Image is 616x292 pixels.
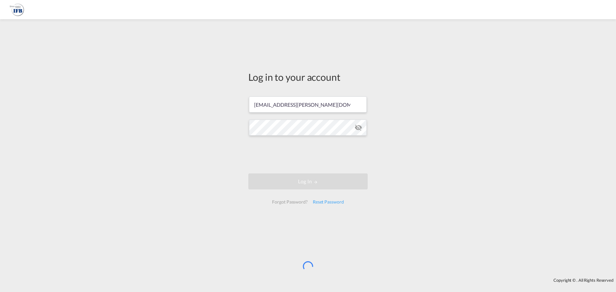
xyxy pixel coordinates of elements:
[355,124,362,131] md-icon: icon-eye-off
[249,96,367,113] input: Enter email/phone number
[248,70,368,84] div: Log in to your account
[269,196,310,208] div: Forgot Password?
[310,196,346,208] div: Reset Password
[259,142,357,167] iframe: reCAPTCHA
[10,3,24,17] img: b628ab10256c11eeb52753acbc15d091.png
[248,173,368,189] button: LOGIN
